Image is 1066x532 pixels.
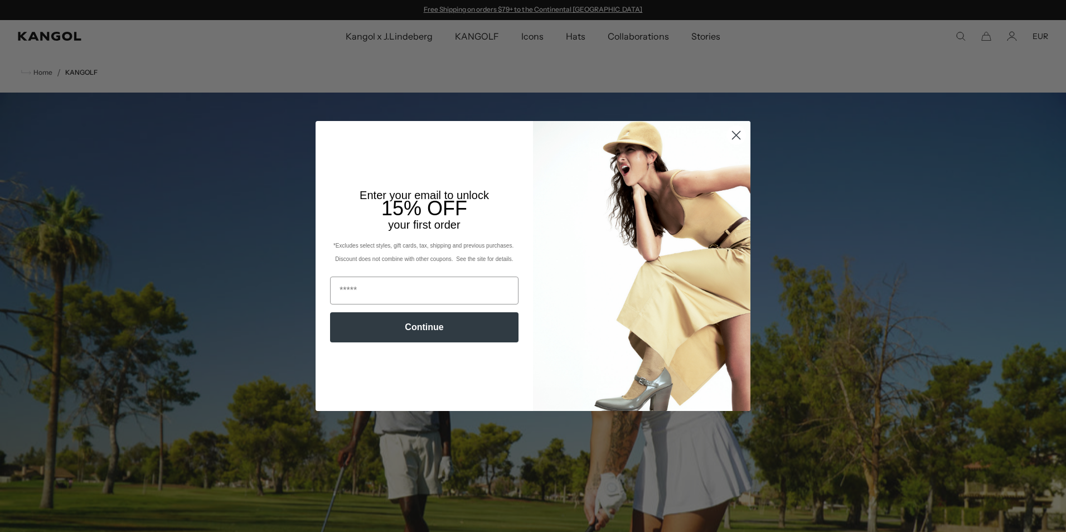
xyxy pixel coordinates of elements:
[381,197,467,220] span: 15% OFF
[360,189,489,201] span: Enter your email to unlock
[333,243,515,262] span: *Excludes select styles, gift cards, tax, shipping and previous purchases. Discount does not comb...
[330,312,519,342] button: Continue
[330,277,519,304] input: Email
[388,219,460,231] span: your first order
[533,121,750,411] img: 93be19ad-e773-4382-80b9-c9d740c9197f.jpeg
[726,125,746,145] button: Close dialog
